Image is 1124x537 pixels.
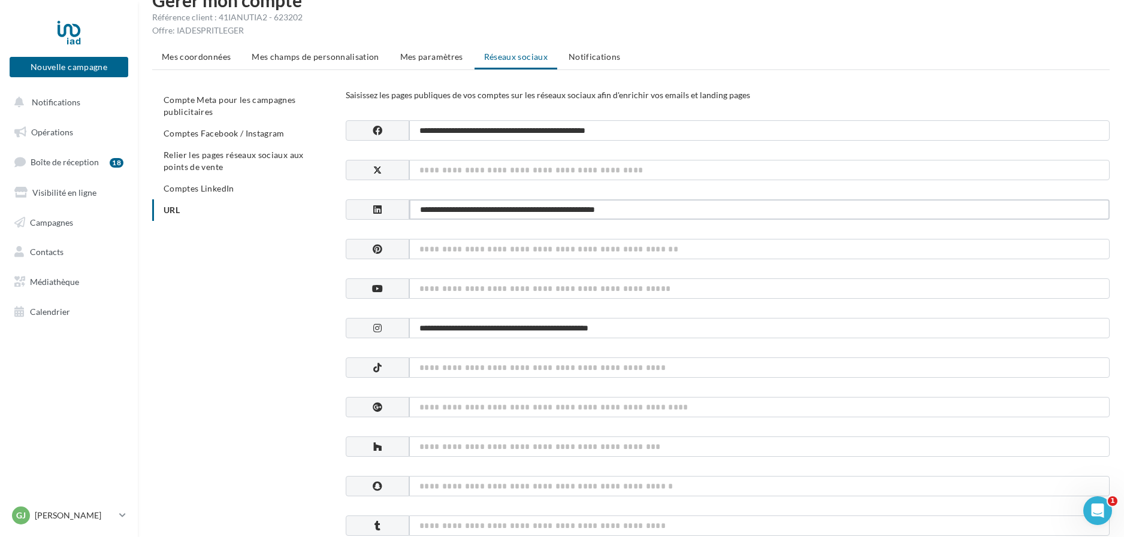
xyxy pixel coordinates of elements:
div: 18 [110,158,123,168]
a: Boîte de réception18 [7,149,131,175]
span: Contacts [30,247,64,257]
img: tab_keywords_by_traffic_grey.svg [138,69,147,79]
span: Notifications [569,51,621,62]
p: [PERSON_NAME] [35,509,114,521]
span: Compte Meta pour les campagnes publicitaires [164,95,296,117]
span: instagram [346,318,409,338]
span: facebook [346,120,409,141]
img: tab_domain_overview_orange.svg [50,69,59,79]
a: Visibilité en ligne [7,180,131,205]
a: Campagnes [7,210,131,235]
span: Relier les pages réseaux sociaux aux points de vente [164,150,304,172]
span: Comptes Facebook / Instagram [164,128,285,138]
span: Notifications [32,97,80,107]
a: GJ [PERSON_NAME] [10,504,128,527]
a: Contacts [7,239,131,265]
img: website_grey.svg [19,31,29,41]
div: Domaine: [DOMAIN_NAME] [31,31,135,41]
span: GJ [16,509,26,521]
span: x [346,160,409,180]
span: houzz [346,436,409,457]
span: Comptes LinkedIn [164,183,234,193]
span: linkedin [346,199,409,220]
div: Mots-clés [151,71,181,78]
iframe: Intercom live chat [1083,496,1112,525]
button: Notifications [7,90,126,115]
span: snapchat [346,476,409,496]
span: 1 [1108,496,1117,506]
span: Mes paramètres [400,51,463,62]
div: v 4.0.25 [34,19,59,29]
span: Saisissez les pages publiques de vos comptes sur les réseaux sociaux afin d'enrichir vos emails e... [346,90,750,100]
button: Nouvelle campagne [10,57,128,77]
span: pinterest [346,239,409,259]
span: Visibilité en ligne [32,187,96,198]
span: Médiathèque [30,277,79,287]
span: Mes champs de personnalisation [252,51,379,62]
a: Médiathèque [7,269,131,295]
span: tumblr [346,515,409,536]
a: Calendrier [7,299,131,324]
span: Mes coordonnées [162,51,231,62]
span: tiktok [346,357,409,378]
a: Opérations [7,120,131,145]
span: youtube [346,278,409,299]
span: Boîte de réception [31,157,99,167]
div: Domaine [63,71,92,78]
span: google-plus [346,397,409,417]
span: Calendrier [30,307,70,317]
img: logo_orange.svg [19,19,29,29]
span: Opérations [31,127,73,137]
div: Offre: IADESPRITLEGER [152,25,1110,37]
div: Référence client : 41IANUTIA2 - 623202 [152,11,1110,23]
span: Campagnes [30,217,73,227]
